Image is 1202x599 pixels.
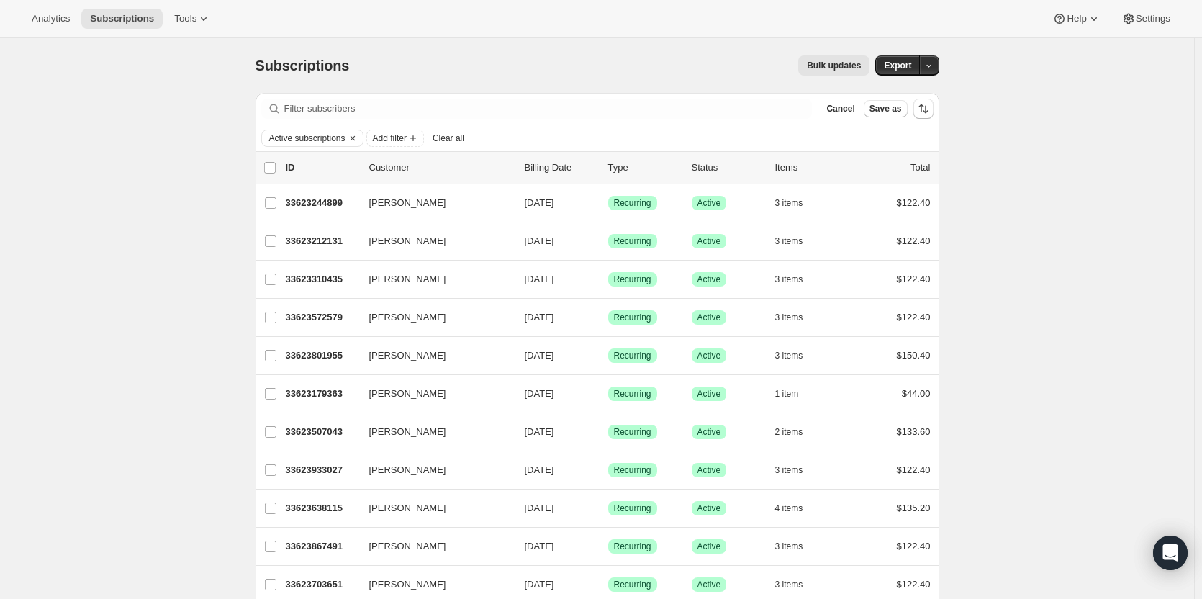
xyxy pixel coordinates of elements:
button: 3 items [775,460,819,480]
p: Billing Date [525,161,597,175]
span: 3 items [775,274,803,285]
span: [PERSON_NAME] [369,501,446,515]
p: Total [910,161,930,175]
span: [DATE] [525,579,554,590]
span: Cancel [826,103,854,114]
div: 33623244899[PERSON_NAME][DATE]SuccessRecurringSuccessActive3 items$122.40 [286,193,931,213]
span: Recurring [614,464,651,476]
span: Subscriptions [256,58,350,73]
input: Filter subscribers [284,99,813,119]
span: Recurring [614,503,651,514]
span: 2 items [775,426,803,438]
span: 1 item [775,388,799,400]
div: 33623507043[PERSON_NAME][DATE]SuccessRecurringSuccessActive2 items$133.60 [286,422,931,442]
span: Recurring [614,388,651,400]
span: Active [697,503,721,514]
span: Export [884,60,911,71]
div: 33623801955[PERSON_NAME][DATE]SuccessRecurringSuccessActive3 items$150.40 [286,346,931,366]
div: 33623638115[PERSON_NAME][DATE]SuccessRecurringSuccessActive4 items$135.20 [286,498,931,518]
button: Subscriptions [81,9,163,29]
div: 33623933027[PERSON_NAME][DATE]SuccessRecurringSuccessActive3 items$122.40 [286,460,931,480]
p: 33623638115 [286,501,358,515]
span: [DATE] [525,426,554,437]
button: 3 items [775,193,819,213]
span: $122.40 [897,312,931,323]
span: Clear all [433,132,464,144]
div: 33623867491[PERSON_NAME][DATE]SuccessRecurringSuccessActive3 items$122.40 [286,536,931,557]
span: Active subscriptions [269,132,345,144]
button: Active subscriptions [262,130,345,146]
span: $122.40 [897,197,931,208]
p: 33623933027 [286,463,358,477]
div: 33623212131[PERSON_NAME][DATE]SuccessRecurringSuccessActive3 items$122.40 [286,231,931,251]
button: Bulk updates [798,55,869,76]
button: Sort the results [913,99,934,119]
p: Status [692,161,764,175]
span: Active [697,197,721,209]
div: 33623179363[PERSON_NAME][DATE]SuccessRecurringSuccessActive1 item$44.00 [286,384,931,404]
button: 3 items [775,269,819,289]
span: [PERSON_NAME] [369,348,446,363]
span: [PERSON_NAME] [369,425,446,439]
div: IDCustomerBilling DateTypeStatusItemsTotal [286,161,931,175]
button: [PERSON_NAME] [361,459,505,482]
span: [PERSON_NAME] [369,577,446,592]
button: 3 items [775,575,819,595]
span: [DATE] [525,388,554,399]
button: Help [1044,9,1109,29]
button: Clear [345,130,360,146]
span: Tools [174,13,196,24]
span: 4 items [775,503,803,514]
span: $122.40 [897,235,931,246]
span: [DATE] [525,274,554,284]
button: 1 item [775,384,815,404]
span: Recurring [614,350,651,361]
span: [PERSON_NAME] [369,234,446,248]
span: [PERSON_NAME] [369,387,446,401]
button: [PERSON_NAME] [361,382,505,405]
span: Recurring [614,426,651,438]
button: 3 items [775,536,819,557]
span: [PERSON_NAME] [369,196,446,210]
span: [DATE] [525,503,554,513]
span: [DATE] [525,235,554,246]
span: Settings [1136,13,1170,24]
span: Subscriptions [90,13,154,24]
p: 33623867491 [286,539,358,554]
span: Bulk updates [807,60,861,71]
span: $122.40 [897,579,931,590]
div: 33623572579[PERSON_NAME][DATE]SuccessRecurringSuccessActive3 items$122.40 [286,307,931,328]
p: 33623572579 [286,310,358,325]
span: Active [697,312,721,323]
span: Active [697,579,721,590]
span: [PERSON_NAME] [369,272,446,287]
button: [PERSON_NAME] [361,420,505,443]
span: Active [697,350,721,361]
span: $133.60 [897,426,931,437]
p: ID [286,161,358,175]
button: Cancel [821,100,860,117]
span: $150.40 [897,350,931,361]
span: Analytics [32,13,70,24]
p: 33623801955 [286,348,358,363]
p: 33623244899 [286,196,358,210]
span: Active [697,388,721,400]
button: [PERSON_NAME] [361,573,505,596]
button: [PERSON_NAME] [361,230,505,253]
div: Type [608,161,680,175]
span: $122.40 [897,274,931,284]
span: [PERSON_NAME] [369,310,446,325]
span: Recurring [614,197,651,209]
button: Export [875,55,920,76]
span: Recurring [614,579,651,590]
span: 3 items [775,541,803,552]
button: [PERSON_NAME] [361,306,505,329]
button: [PERSON_NAME] [361,535,505,558]
span: 3 items [775,464,803,476]
span: Recurring [614,274,651,285]
span: [PERSON_NAME] [369,539,446,554]
button: 4 items [775,498,819,518]
div: Open Intercom Messenger [1153,536,1188,570]
span: Active [697,541,721,552]
button: Add filter [366,130,424,147]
